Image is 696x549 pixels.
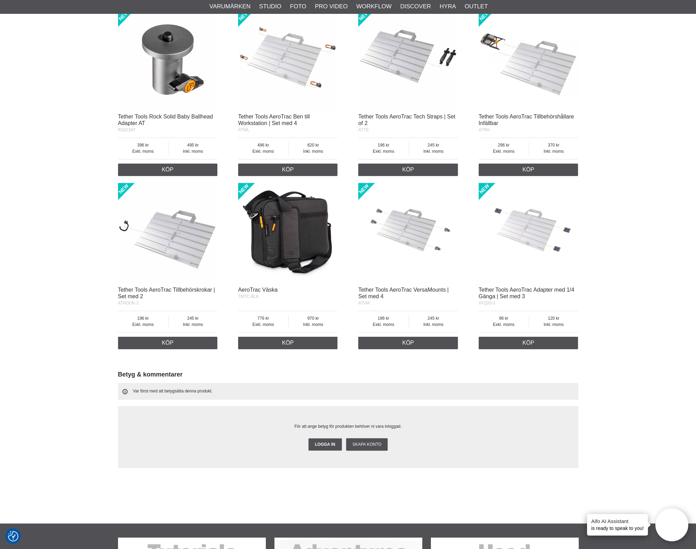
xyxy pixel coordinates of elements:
[118,183,218,283] img: Tether Tools AeroTrac Tillbehörskrokar | Set med 2
[479,337,578,349] a: Köp
[479,287,575,299] a: Tether Tools AeroTrac Adapter med 1/4 Gänga | Set med 3
[479,321,529,328] span: Exkl. moms
[479,163,578,176] a: Köp
[289,315,337,321] span: 970
[479,183,578,283] img: Tether Tools AeroTrac Adapter med 1/4 Gänga | Set med 3
[479,301,495,306] span: ATQ20-3
[118,10,218,109] img: Tether Tools Rock Solid Baby Ballhead Adapter AT
[238,10,338,109] img: Tether Tools AeroTrac Ben till Workstation | Set med 4
[479,315,529,321] span: 96
[358,142,408,148] span: 196
[409,321,458,328] span: Inkl. moms
[409,142,458,148] span: 245
[8,530,18,542] button: Samtyckesinställningar
[289,142,337,148] span: 620
[289,321,337,328] span: Inkl. moms
[358,148,408,154] span: Exkl. moms
[290,2,306,11] a: Foto
[358,315,408,321] span: 196
[118,337,218,349] a: Köp
[529,315,578,321] span: 120
[118,370,578,379] h2: Betyg & kommentarer
[238,294,259,299] span: TMTC-BLK
[479,114,574,126] a: Tether Tools AeroTrac Tillbehörshållare Infällbar
[209,2,251,11] a: Varumärken
[479,127,490,132] span: ATRH
[238,142,288,148] span: 496
[479,10,578,109] img: Tether Tools AeroTrac Tillbehörshållare Infällbar
[358,114,455,126] a: Tether Tools AeroTrac Tech Straps | Set of 2
[118,163,218,176] a: Köp
[358,321,408,328] span: Exkl. moms
[118,127,136,132] span: RS623AT
[315,2,347,11] a: Pro Video
[169,148,217,154] span: Inkl. moms
[409,315,458,321] span: 245
[169,315,217,321] span: 245
[295,424,402,429] span: För att ange betyg för produkten behöver ni vara inloggad.
[587,514,648,535] div: is ready to speak to you!
[238,127,249,132] span: ATWL
[238,321,288,328] span: Exkl. moms
[308,438,342,451] a: Logga in
[259,2,281,11] a: Studio
[479,142,529,148] span: 296
[118,142,168,148] span: 396
[238,148,288,154] span: Exkl. moms
[479,148,529,154] span: Exkl. moms
[464,2,488,11] a: Outlet
[169,321,217,328] span: Inkl. moms
[133,389,213,393] span: Var först med att betygsätta denna produkt.
[358,287,449,299] a: Tether Tools AeroTrac VersaMounts | Set med 4
[238,114,310,126] a: Tether Tools AeroTrac Ben till Workstation | Set med 4
[358,301,369,306] span: ATVM
[118,321,168,328] span: Exkl. moms
[529,321,578,328] span: Inkl. moms
[358,183,458,283] img: Tether Tools AeroTrac VersaMounts | Set med 4
[358,10,458,109] img: Tether Tools AeroTrac Tech Straps | Set of 2
[238,163,338,176] a: Köp
[289,148,337,154] span: Inkl. moms
[358,127,369,132] span: ATTS
[440,2,456,11] a: Hyra
[409,148,458,154] span: Inkl. moms
[400,2,431,11] a: Discover
[358,337,458,349] a: Köp
[346,438,388,451] a: Skapa konto
[238,315,288,321] span: 776
[529,148,578,154] span: Inkl. moms
[118,148,168,154] span: Exkl. moms
[238,287,278,293] a: AeroTrac Väska
[8,531,18,541] img: Revisit consent button
[529,142,578,148] span: 370
[591,517,644,525] h4: Aifo AI Assistant
[118,114,213,126] a: Tether Tools Rock Solid Baby Ballhead Adapter AT
[118,287,215,299] a: Tether Tools AeroTrac Tillbehörskrokar | Set med 2
[356,2,391,11] a: Workflow
[169,142,217,148] span: 495
[358,163,458,176] a: Köp
[118,315,168,321] span: 196
[238,337,338,349] a: Köp
[118,301,139,306] span: ATHOOK-2
[238,183,338,283] img: AeroTrac Väska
